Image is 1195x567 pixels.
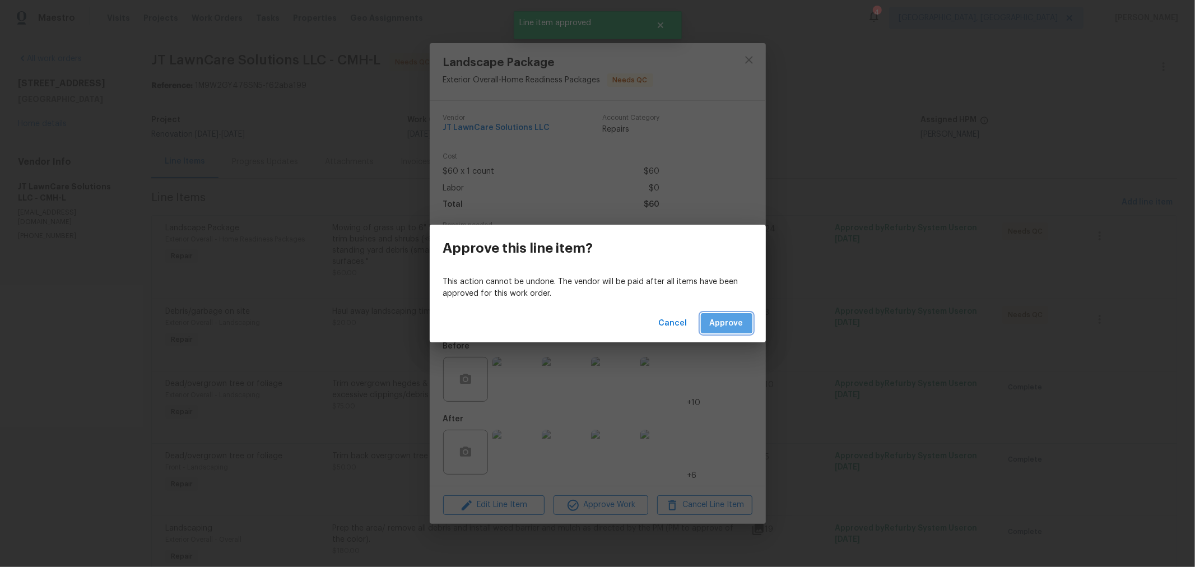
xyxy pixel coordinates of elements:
[443,240,593,256] h3: Approve this line item?
[443,276,752,300] p: This action cannot be undone. The vendor will be paid after all items have been approved for this...
[659,317,687,331] span: Cancel
[654,313,692,334] button: Cancel
[710,317,743,331] span: Approve
[701,313,752,334] button: Approve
